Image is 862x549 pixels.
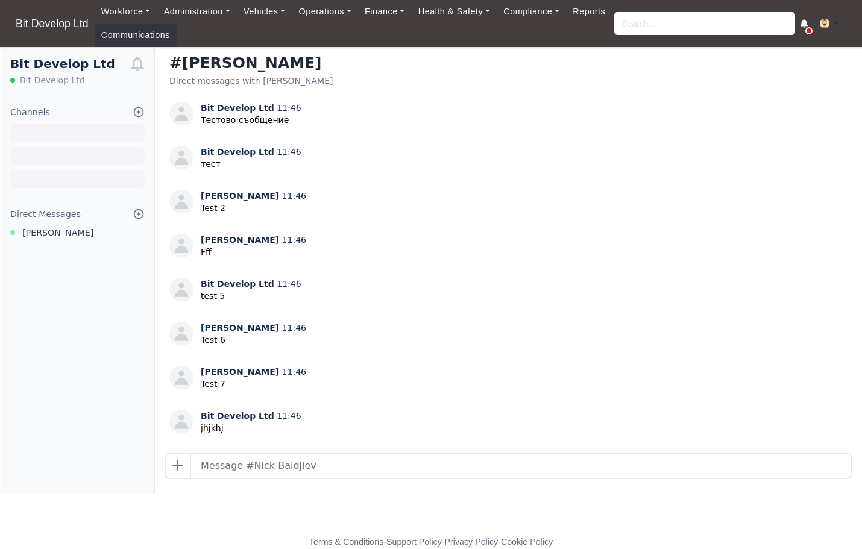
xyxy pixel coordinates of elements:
[277,411,301,421] span: 11:46
[277,147,301,157] span: 11:46
[201,378,306,391] p: Test 7
[10,105,50,119] div: Channels
[282,191,306,201] span: 11:46
[201,334,306,347] p: Test 6
[802,491,862,549] iframe: Chat Widget
[386,537,442,547] a: Support Policy
[201,147,274,157] span: Bit Develop Ltd
[445,537,499,547] a: Privacy Policy
[10,11,95,36] span: Bit Develop Ltd
[501,537,553,547] a: Cookie Policy
[201,422,301,434] p: jhjkhj
[201,235,279,245] span: [PERSON_NAME]
[201,202,306,215] p: Test 2
[10,207,81,221] div: Direct Messages
[169,75,333,87] div: Direct messages with [PERSON_NAME]
[282,235,306,245] span: 11:46
[309,537,383,547] a: Terms & Conditions
[201,323,279,333] span: [PERSON_NAME]
[201,114,301,127] p: Тестово съобщение
[201,290,301,303] p: test 5
[201,191,279,201] span: [PERSON_NAME]
[277,279,301,289] span: 11:46
[201,103,274,113] span: Bit Develop Ltd
[169,54,333,72] h3: #[PERSON_NAME]
[95,24,177,47] a: Communications
[201,246,306,259] p: Fff
[282,323,306,333] span: 11:46
[614,12,795,35] input: Search...
[277,103,301,113] span: 11:46
[201,279,274,289] span: Bit Develop Ltd
[22,226,93,240] span: [PERSON_NAME]
[20,74,85,86] span: Bit Develop Ltd
[10,12,95,36] a: Bit Develop Ltd
[87,535,775,549] div: - - -
[201,367,279,377] span: [PERSON_NAME]
[10,57,130,72] h1: Bit Develop Ltd
[201,411,274,421] span: Bit Develop Ltd
[282,367,306,377] span: 11:46
[1,226,154,240] a: [PERSON_NAME]
[191,454,851,478] input: Message #Nick Baldjiev
[201,158,301,171] p: тест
